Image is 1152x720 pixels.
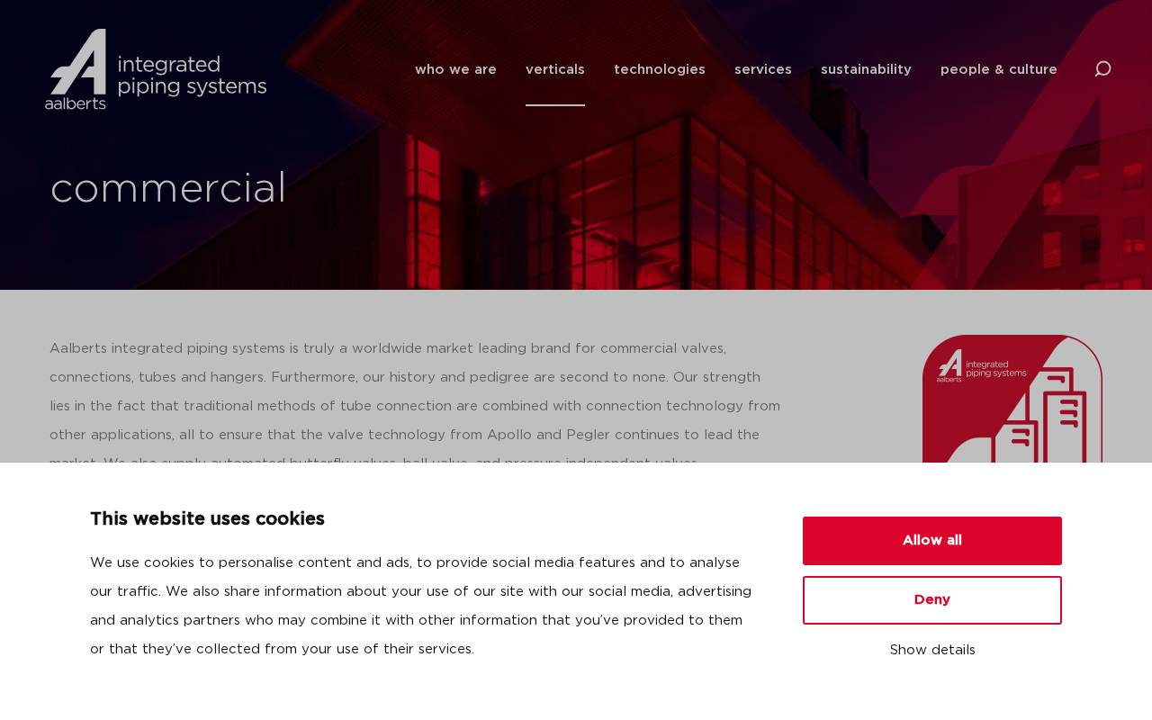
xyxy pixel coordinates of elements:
p: We use cookies to personalise content and ads, to provide social media features and to analyse ou... [90,549,760,664]
h1: commercial [49,161,567,219]
img: Aalberts_IPS_icon_commercial_buildings_rgb [922,335,1102,515]
p: Aalberts integrated piping systems is truly a worldwide market leading brand for commercial valve... [49,335,781,479]
p: This website uses cookies [90,506,760,535]
a: services [734,33,792,106]
nav: Menu [415,33,1057,106]
a: who we are [415,33,497,106]
a: people & culture [940,33,1057,106]
a: verticals [526,33,585,106]
button: Allow all [803,517,1062,565]
button: Show details [803,635,1062,666]
a: technologies [614,33,706,106]
button: Deny [803,576,1062,625]
a: sustainability [821,33,912,106]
